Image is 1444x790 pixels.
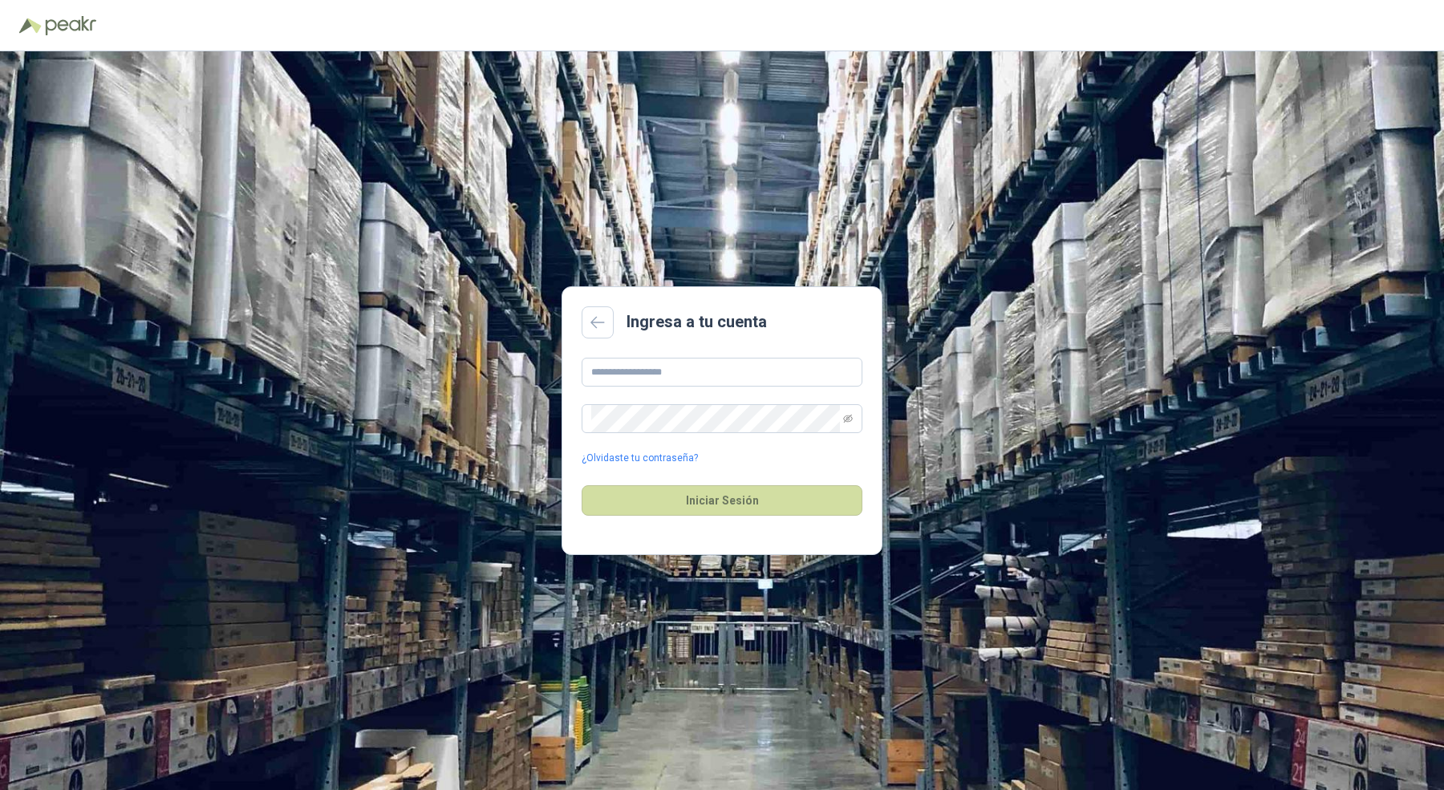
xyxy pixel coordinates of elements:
[843,414,853,423] span: eye-invisible
[582,485,862,516] button: Iniciar Sesión
[19,18,42,34] img: Logo
[627,310,767,334] h2: Ingresa a tu cuenta
[582,451,698,466] a: ¿Olvidaste tu contraseña?
[45,16,96,35] img: Peakr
